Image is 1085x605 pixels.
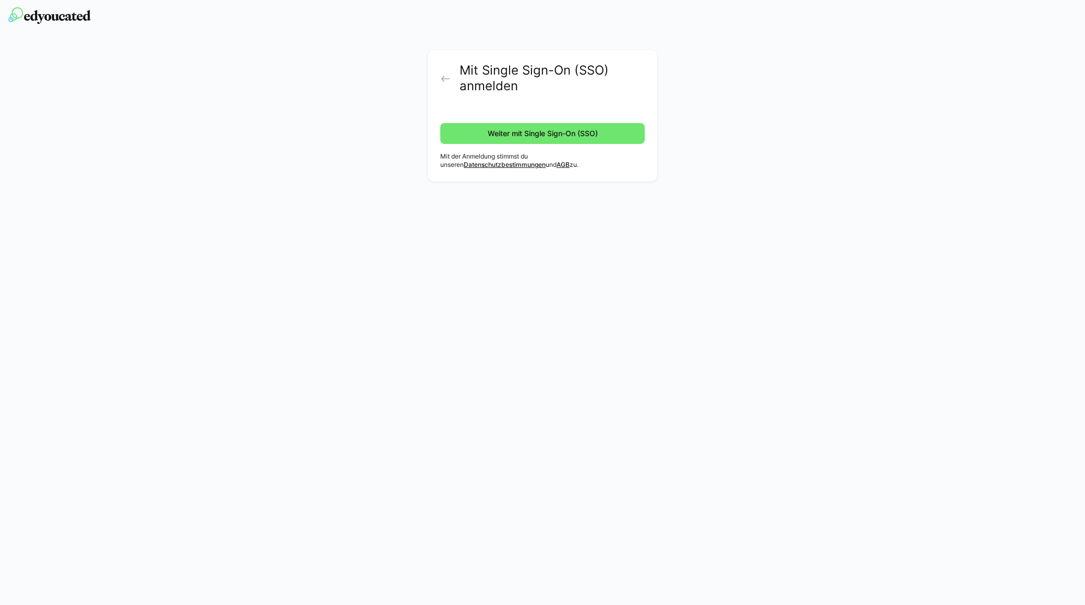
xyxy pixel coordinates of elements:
[440,152,645,169] p: Mit der Anmeldung stimmst du unseren und zu.
[464,161,546,168] a: Datenschutzbestimmungen
[557,161,570,168] a: AGB
[440,123,645,144] button: Weiter mit Single Sign-On (SSO)
[460,63,645,94] h2: Mit Single Sign-On (SSO) anmelden
[8,7,91,24] img: edyoucated
[486,128,599,139] span: Weiter mit Single Sign-On (SSO)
